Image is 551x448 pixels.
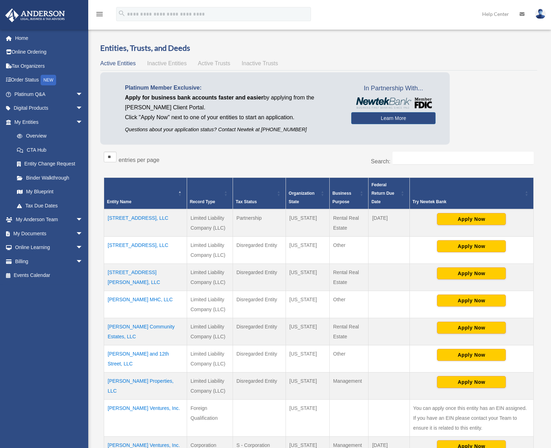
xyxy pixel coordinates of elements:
[76,101,90,116] span: arrow_drop_down
[329,373,369,400] td: Management
[5,101,94,115] a: Digital Productsarrow_drop_down
[233,373,286,400] td: Disregarded Entity
[104,264,187,291] td: [STREET_ADDRESS][PERSON_NAME], LLC
[437,322,506,334] button: Apply Now
[5,45,94,59] a: Online Ordering
[286,178,329,210] th: Organization State: Activate to sort
[104,178,187,210] th: Entity Name: Activate to invert sorting
[125,113,341,122] p: Click "Apply Now" next to one of your entities to start an application.
[329,291,369,318] td: Other
[187,373,233,400] td: Limited Liability Company (LLC)
[187,400,233,437] td: Foreign Qualification
[409,400,533,437] td: You can apply once this entity has an EIN assigned. If you have an EIN please contact your Team t...
[41,75,56,85] div: NEW
[413,198,523,206] div: Try Newtek Bank
[369,209,409,237] td: [DATE]
[437,349,506,361] button: Apply Now
[286,291,329,318] td: [US_STATE]
[329,318,369,345] td: Rental Real Estate
[286,264,329,291] td: [US_STATE]
[76,87,90,102] span: arrow_drop_down
[286,373,329,400] td: [US_STATE]
[76,254,90,269] span: arrow_drop_down
[10,199,90,213] a: Tax Due Dates
[409,178,533,210] th: Try Newtek Bank : Activate to sort
[104,400,187,437] td: [PERSON_NAME] Ventures, Inc.
[233,264,286,291] td: Disregarded Entity
[437,376,506,388] button: Apply Now
[233,178,286,210] th: Tax Status: Activate to sort
[236,199,257,204] span: Tax Status
[187,178,233,210] th: Record Type: Activate to sort
[371,182,394,204] span: Federal Return Due Date
[289,191,315,204] span: Organization State
[286,318,329,345] td: [US_STATE]
[5,31,94,45] a: Home
[286,400,329,437] td: [US_STATE]
[437,213,506,225] button: Apply Now
[100,43,537,54] h3: Entities, Trusts, and Deeds
[329,209,369,237] td: Rental Real Estate
[535,9,546,19] img: User Pic
[5,87,94,101] a: Platinum Q&Aarrow_drop_down
[355,97,432,109] img: NewtekBankLogoSM.png
[5,226,94,241] a: My Documentsarrow_drop_down
[125,93,341,113] p: by applying from the [PERSON_NAME] Client Portal.
[76,226,90,241] span: arrow_drop_down
[5,115,90,129] a: My Entitiesarrow_drop_down
[242,60,278,66] span: Inactive Trusts
[437,240,506,252] button: Apply Now
[10,129,86,143] a: Overview
[125,83,341,93] p: Platinum Member Exclusive:
[10,143,90,157] a: CTA Hub
[437,267,506,279] button: Apply Now
[187,318,233,345] td: Limited Liability Company (LLC)
[125,95,263,101] span: Apply for business bank accounts faster and easier
[76,213,90,227] span: arrow_drop_down
[3,8,67,22] img: Anderson Advisors Platinum Portal
[187,264,233,291] td: Limited Liability Company (LLC)
[329,345,369,373] td: Other
[371,158,390,164] label: Search:
[286,237,329,264] td: [US_STATE]
[5,254,94,268] a: Billingarrow_drop_down
[10,157,90,171] a: Entity Change Request
[5,241,94,255] a: Online Learningarrow_drop_down
[5,213,94,227] a: My Anderson Teamarrow_drop_down
[107,199,131,204] span: Entity Name
[187,237,233,264] td: Limited Liability Company (LLC)
[198,60,230,66] span: Active Trusts
[233,291,286,318] td: Disregarded Entity
[5,59,94,73] a: Tax Organizers
[286,209,329,237] td: [US_STATE]
[76,115,90,129] span: arrow_drop_down
[351,112,436,124] a: Learn More
[10,185,90,199] a: My Blueprint
[5,268,94,283] a: Events Calendar
[187,345,233,373] td: Limited Liability Company (LLC)
[125,125,341,134] p: Questions about your application status? Contact Newtek at [PHONE_NUMBER]
[369,178,409,210] th: Federal Return Due Date: Activate to sort
[437,295,506,307] button: Apply Now
[233,237,286,264] td: Disregarded Entity
[104,209,187,237] td: [STREET_ADDRESS], LLC
[233,345,286,373] td: Disregarded Entity
[351,83,436,94] span: In Partnership With...
[329,237,369,264] td: Other
[329,264,369,291] td: Rental Real Estate
[10,171,90,185] a: Binder Walkthrough
[190,199,215,204] span: Record Type
[119,157,160,163] label: entries per page
[104,373,187,400] td: [PERSON_NAME] Properties, LLC
[5,73,94,87] a: Order StatusNEW
[104,237,187,264] td: [STREET_ADDRESS], LLC
[233,318,286,345] td: Disregarded Entity
[100,60,136,66] span: Active Entities
[333,191,351,204] span: Business Purpose
[286,345,329,373] td: [US_STATE]
[329,178,369,210] th: Business Purpose: Activate to sort
[147,60,187,66] span: Inactive Entities
[118,10,126,17] i: search
[95,10,104,18] i: menu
